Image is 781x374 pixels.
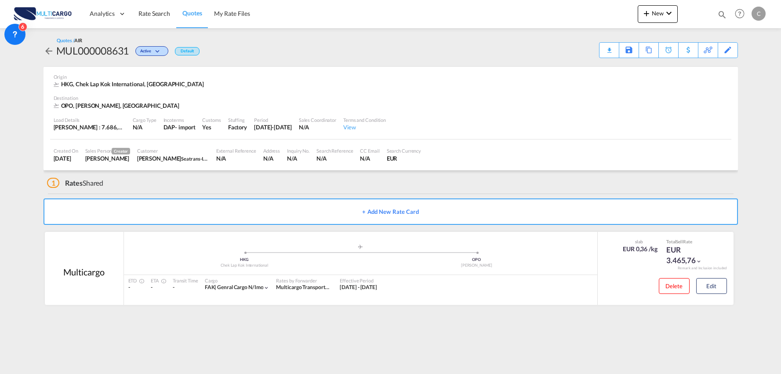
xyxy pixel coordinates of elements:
md-icon: icon-plus 400-fg [641,8,652,18]
div: 12 Oct 2025 [254,123,292,131]
div: Total Rate [666,238,710,245]
span: Rate Search [138,10,170,17]
div: Change Status Here [135,46,168,56]
div: MICHAEL HUANG [137,154,209,162]
div: Multicargo Transportes e Logistica [276,284,331,291]
span: Help [732,6,747,21]
div: genral cargo n/imo [205,284,264,291]
button: + Add New Rate Card [44,198,738,225]
div: Change Status Here [129,44,171,58]
div: HKG, Chek Lap Kok International, South America [54,80,206,88]
div: Stuffing [228,117,247,123]
div: ETA [151,277,164,284]
div: C [752,7,766,21]
div: CC Email [360,147,379,154]
span: Sell [676,239,683,244]
div: External Reference [216,147,256,154]
div: Address [263,147,280,154]
md-icon: Estimated Time Of Arrival [159,279,164,284]
div: Sales Person [85,147,130,154]
div: Quotes /AIR [57,37,82,44]
div: [PERSON_NAME] : 7.686,00 KG | Volumetric Wt : 9.571,67 KG [54,123,126,131]
button: icon-plus 400-fgNewicon-chevron-down [638,5,678,23]
div: N/A [216,154,256,162]
div: Multicargo [63,266,104,278]
div: Destination [54,95,728,101]
div: N/A [299,123,336,131]
div: EUR [387,154,421,162]
div: N/A [133,123,156,131]
div: Transit Time [173,277,198,284]
div: Quote PDF is not available at this time [604,43,614,51]
div: Cargo Type [133,117,156,123]
span: Analytics [90,9,115,18]
md-icon: icon-arrow-left [44,46,54,56]
div: [PERSON_NAME] [360,263,593,268]
div: Period [254,117,292,123]
span: [DATE] - [DATE] [340,284,377,290]
div: Search Currency [387,147,421,154]
div: Effective Period [340,277,377,284]
div: DAP [163,123,175,131]
div: slab [621,238,657,245]
span: Seatrans-ISS GF Shenzhen Branch [181,155,252,162]
div: 30 Sep 2025 [54,154,78,162]
span: FAK [205,284,218,290]
div: Origin [54,73,728,80]
span: | [214,284,216,290]
div: Incoterms [163,117,196,123]
md-icon: icon-magnify [717,10,727,19]
div: HKG [128,257,361,263]
div: Shared [47,178,104,188]
button: Edit [696,278,727,294]
md-icon: Estimated Time Of Departure [137,279,142,284]
md-icon: icon-download [604,44,614,51]
div: ETD [128,277,142,284]
div: Created On [54,147,78,154]
span: New [641,10,674,17]
span: My Rate Files [214,10,250,17]
div: 05 Dec 2023 - 12 Oct 2025 [340,284,377,291]
div: Inquiry No. [287,147,309,154]
div: OPO [360,257,593,263]
div: Customs [202,117,221,123]
img: 82db67801a5411eeacfdbd8acfa81e61.png [13,4,73,24]
div: icon-magnify [717,10,727,23]
div: Load Details [54,117,126,123]
div: Remark and Inclusion included [671,266,734,271]
span: - [151,284,153,290]
div: Search Reference [316,147,353,154]
md-icon: icon-chevron-down [153,49,164,54]
span: Active [140,48,153,57]
span: Multicargo Transportes e Logistica [276,284,355,290]
md-icon: icon-chevron-down [696,258,702,264]
div: MUL000008631 [56,44,129,58]
span: HKG, Chek Lap Kok International, [GEOGRAPHIC_DATA] [61,81,204,88]
md-icon: icon-chevron-down [263,285,269,291]
div: Rates by Forwarder [276,277,331,284]
md-icon: assets/icons/custom/roll-o-plane.svg [355,245,366,249]
md-icon: icon-chevron-down [664,8,674,18]
div: N/A [287,154,309,162]
div: N/A [360,154,379,162]
div: EUR 0,36 /kg [623,245,657,253]
button: Delete [659,278,690,294]
div: icon-arrow-left [44,44,56,58]
span: Rates [65,179,83,187]
div: Yes [202,123,221,131]
div: EUR 3.465,76 [666,245,710,266]
div: Customer [137,147,209,154]
span: Creator [112,148,130,154]
span: AIR [74,37,82,43]
div: Cargo [205,277,270,284]
div: - [173,284,198,291]
div: Cesar Teixeira [85,154,130,162]
span: 1 [47,178,60,188]
div: N/A [263,154,280,162]
div: - import [175,123,195,131]
div: Terms and Condition [343,117,386,123]
div: OPO, Francisco de Sá Carneiro, Europe [54,102,182,110]
div: Factory Stuffing [228,123,247,131]
div: Default [175,47,199,55]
